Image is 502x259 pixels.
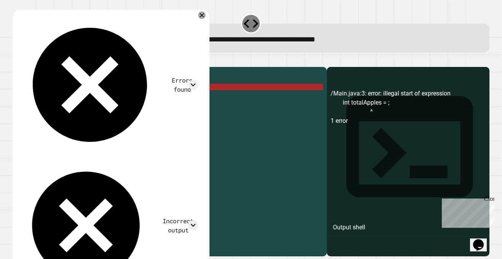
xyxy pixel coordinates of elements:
div: Errors found [166,76,198,94]
iframe: chat widget [470,229,494,251]
div: Chat with us now!Close [3,3,53,48]
div: /Main.java:3: error: illegal start of expression int totalApples = ; ^ 1 error [331,89,486,257]
div: Incorrect output [158,216,198,234]
iframe: chat widget [439,195,494,228]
